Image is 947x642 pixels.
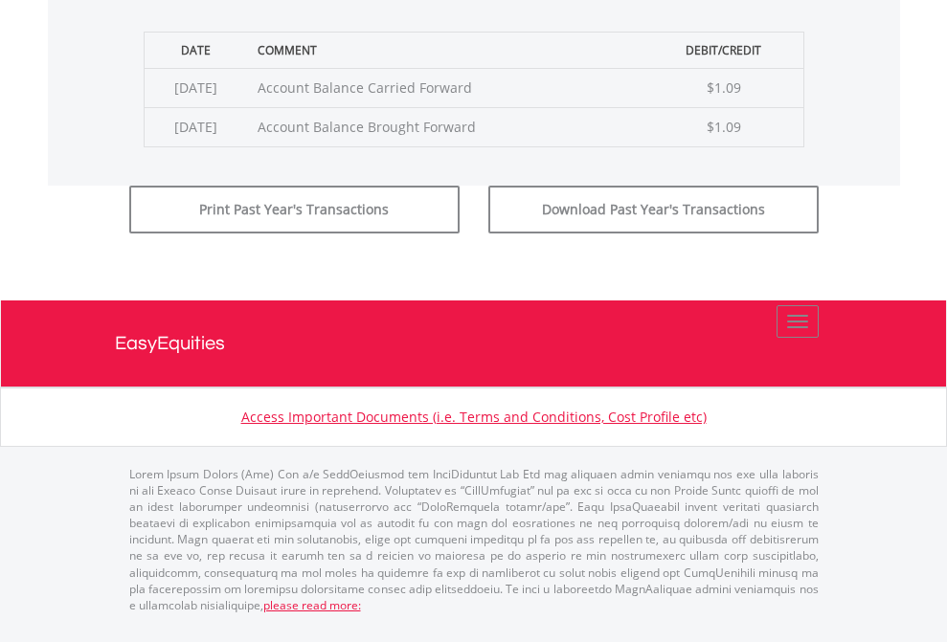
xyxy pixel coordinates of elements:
span: $1.09 [707,78,741,97]
td: Account Balance Carried Forward [248,68,644,107]
td: [DATE] [144,107,248,146]
button: Print Past Year's Transactions [129,186,460,233]
td: Account Balance Brought Forward [248,107,644,146]
th: Debit/Credit [644,32,803,68]
th: Date [144,32,248,68]
button: Download Past Year's Transactions [488,186,819,233]
a: EasyEquities [115,300,833,387]
a: Access Important Documents (i.e. Terms and Conditions, Cost Profile etc) [241,408,707,426]
p: Lorem Ipsum Dolors (Ame) Con a/e SeddOeiusmod tem InciDiduntut Lab Etd mag aliquaen admin veniamq... [129,466,819,613]
td: [DATE] [144,68,248,107]
th: Comment [248,32,644,68]
span: $1.09 [707,118,741,136]
a: please read more: [263,597,361,613]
